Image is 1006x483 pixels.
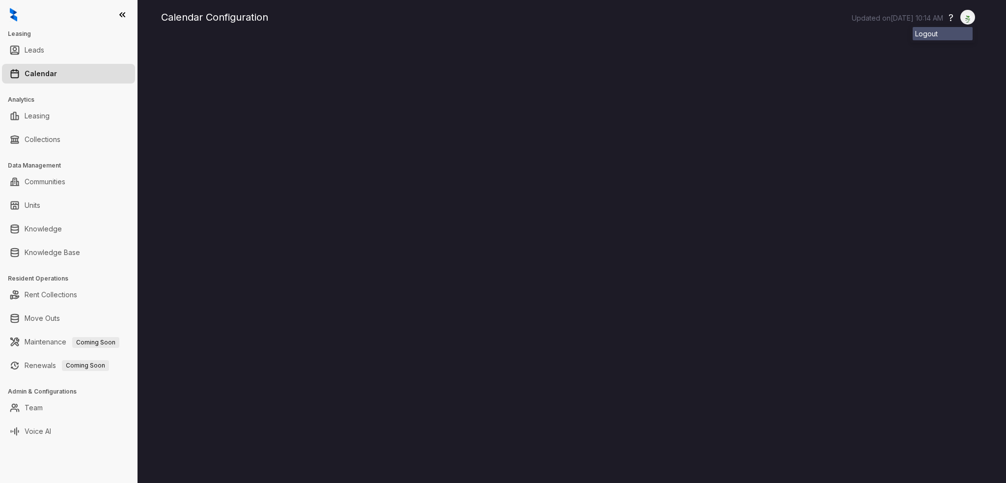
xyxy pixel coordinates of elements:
[8,387,137,396] h3: Admin & Configurations
[2,219,135,239] li: Knowledge
[2,356,135,375] li: Renewals
[2,130,135,149] li: Collections
[8,274,137,283] h3: Resident Operations
[949,10,953,25] button: ?
[25,130,60,149] a: Collections
[852,13,943,23] p: Updated on [DATE] 10:14 AM
[2,106,135,126] li: Leasing
[25,172,65,192] a: Communities
[10,8,17,22] img: logo
[2,309,135,328] li: Move Outs
[2,398,135,418] li: Team
[2,285,135,305] li: Rent Collections
[2,422,135,441] li: Voice AI
[2,40,135,60] li: Leads
[72,337,119,348] span: Coming Soon
[8,161,137,170] h3: Data Management
[25,285,77,305] a: Rent Collections
[161,39,982,483] iframe: retool
[25,422,51,441] a: Voice AI
[25,243,80,262] a: Knowledge Base
[25,398,43,418] a: Team
[25,356,109,375] a: RenewalsComing Soon
[2,332,135,352] li: Maintenance
[961,12,975,23] img: UserAvatar
[2,243,135,262] li: Knowledge Base
[25,196,40,215] a: Units
[25,219,62,239] a: Knowledge
[25,64,57,84] a: Calendar
[2,64,135,84] li: Calendar
[62,360,109,371] span: Coming Soon
[161,10,982,25] div: Calendar Configuration
[25,106,50,126] a: Leasing
[2,196,135,215] li: Units
[2,172,135,192] li: Communities
[913,27,973,40] div: Logout
[25,309,60,328] a: Move Outs
[25,40,44,60] a: Leads
[8,95,137,104] h3: Analytics
[8,29,137,38] h3: Leasing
